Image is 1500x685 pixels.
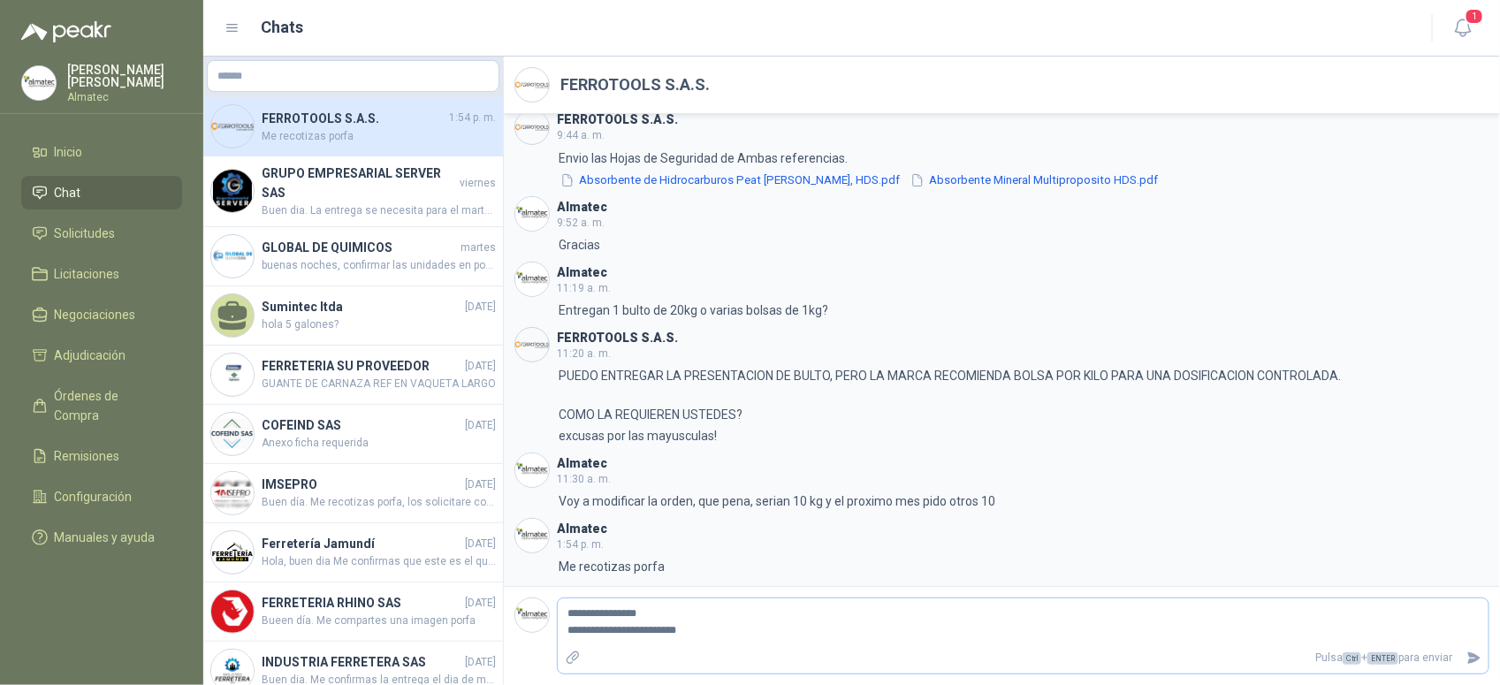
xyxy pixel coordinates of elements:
[515,263,549,296] img: Company Logo
[203,405,503,464] a: Company LogoCOFEIND SAS[DATE]Anexo ficha requerida
[461,240,496,256] span: martes
[262,415,461,435] h4: COFEIND SAS
[211,235,254,278] img: Company Logo
[557,282,611,294] span: 11:19 a. m.
[465,299,496,316] span: [DATE]
[67,92,182,103] p: Almatec
[211,170,254,212] img: Company Logo
[211,105,254,148] img: Company Logo
[55,183,81,202] span: Chat
[203,286,503,346] a: Sumintec ltda[DATE]hola 5 galones?
[557,459,607,468] h3: Almatec
[515,328,549,362] img: Company Logo
[559,426,717,445] p: excusas por las mayusculas!
[21,21,111,42] img: Logo peakr
[559,171,902,190] button: Absorbente de Hidrocarburos Peat [PERSON_NAME], HDS.pdf
[557,473,611,485] span: 11:30 a. m.
[21,257,182,291] a: Licitaciones
[262,238,457,257] h4: GLOBAL DE QUIMICOS
[465,654,496,671] span: [DATE]
[557,347,611,360] span: 11:20 a. m.
[557,202,607,212] h3: Almatec
[211,413,254,455] img: Company Logo
[203,156,503,227] a: Company LogoGRUPO EMPRESARIAL SERVER SASviernesBuen dia. La entrega se necesita para el martes 19...
[465,476,496,493] span: [DATE]
[203,582,503,642] a: Company LogoFERRETERIA RHINO SAS[DATE]Bueen día. Me compartes una imagen porfa
[557,129,605,141] span: 9:44 a. m.
[262,494,496,511] span: Buen día. Me recotizas porfa, los solicitare contigo, pero con el momento solo 20 pares
[262,257,496,274] span: buenas noches, confirmar las unidades en por litro? galon? cuñete?
[262,534,461,553] h4: Ferretería Jamundí
[1367,652,1398,665] span: ENTER
[560,72,710,97] h2: FERROTOOLS S.A.S.
[559,557,665,576] p: Me recotizas porfa
[21,480,182,514] a: Configuración
[262,376,496,392] span: GUANTE DE CARNAZA REF EN VAQUETA LARGO
[515,68,549,102] img: Company Logo
[55,528,156,547] span: Manuales y ayuda
[262,475,461,494] h4: IMSEPRO
[1447,12,1479,44] button: 1
[55,224,116,243] span: Solicitudes
[557,115,678,125] h3: FERROTOOLS S.A.S.
[55,305,136,324] span: Negociaciones
[262,553,496,570] span: Hola, buen dia Me confirmas que este es el que estoy solicitando porfa Es que en el de 4 pusiste ...
[557,538,604,551] span: 1:54 p. m.
[262,613,496,629] span: Bueen día. Me compartes una imagen porfa
[22,66,56,100] img: Company Logo
[557,333,678,343] h3: FERROTOOLS S.A.S.
[21,176,182,209] a: Chat
[203,464,503,523] a: Company LogoIMSEPRO[DATE]Buen día. Me recotizas porfa, los solicitare contigo, pero con el moment...
[559,301,828,320] p: Entregan 1 bulto de 20kg o varias bolsas de 1kg?
[21,217,182,250] a: Solicitudes
[21,379,182,432] a: Órdenes de Compra
[211,472,254,514] img: Company Logo
[262,164,456,202] h4: GRUPO EMPRESARIAL SERVER SAS
[262,652,461,672] h4: INDUSTRIA FERRETERA SAS
[1465,8,1484,25] span: 1
[211,590,254,633] img: Company Logo
[55,142,83,162] span: Inicio
[262,202,496,219] span: Buen dia. La entrega se necesita para el martes 19 [PERSON_NAME]
[203,346,503,405] a: Company LogoFERRETERIA SU PROVEEDOR[DATE]GUANTE DE CARNAZA REF EN VAQUETA LARGO
[559,491,995,511] p: Voy a modificar la orden, que pena, serian 10 kg y el proximo mes pido otros 10
[1343,652,1361,665] span: Ctrl
[465,417,496,434] span: [DATE]
[21,521,182,554] a: Manuales y ayuda
[55,346,126,365] span: Adjudicación
[460,175,496,192] span: viernes
[465,358,496,375] span: [DATE]
[262,128,496,145] span: Me recotizas porfa
[67,64,182,88] p: [PERSON_NAME] [PERSON_NAME]
[449,110,496,126] span: 1:54 p. m.
[203,227,503,286] a: Company LogoGLOBAL DE QUIMICOSmartesbuenas noches, confirmar las unidades en por litro? galon? cu...
[262,356,461,376] h4: FERRETERIA SU PROVEEDOR
[203,97,503,156] a: Company LogoFERROTOOLS S.A.S.1:54 p. m.Me recotizas porfa
[262,593,461,613] h4: FERRETERIA RHINO SAS
[21,135,182,169] a: Inicio
[515,598,549,632] img: Company Logo
[203,523,503,582] a: Company LogoFerretería Jamundí[DATE]Hola, buen dia Me confirmas que este es el que estoy solicita...
[559,148,1160,168] p: Envio las Hojas de Seguridad de Ambas referencias.
[21,439,182,473] a: Remisiones
[558,643,588,674] label: Adjuntar archivos
[588,643,1460,674] p: Pulsa + para enviar
[21,298,182,331] a: Negociaciones
[465,536,496,552] span: [DATE]
[559,235,600,255] p: Gracias
[909,171,1160,190] button: Absorbente Mineral Multiproposito HDS.pdf
[55,487,133,506] span: Configuración
[515,110,549,144] img: Company Logo
[262,297,461,316] h4: Sumintec ltda
[515,453,549,487] img: Company Logo
[211,354,254,396] img: Company Logo
[262,435,496,452] span: Anexo ficha requerida
[21,339,182,372] a: Adjudicación
[211,531,254,574] img: Company Logo
[559,366,1341,424] p: PUEDO ENTREGAR LA PRESENTACION DE BULTO, PERO LA MARCA RECOMIENDA BOLSA POR KILO PARA UNA DOSIFIC...
[557,217,605,229] span: 9:52 a. m.
[515,519,549,552] img: Company Logo
[557,524,607,534] h3: Almatec
[515,197,549,231] img: Company Logo
[55,386,165,425] span: Órdenes de Compra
